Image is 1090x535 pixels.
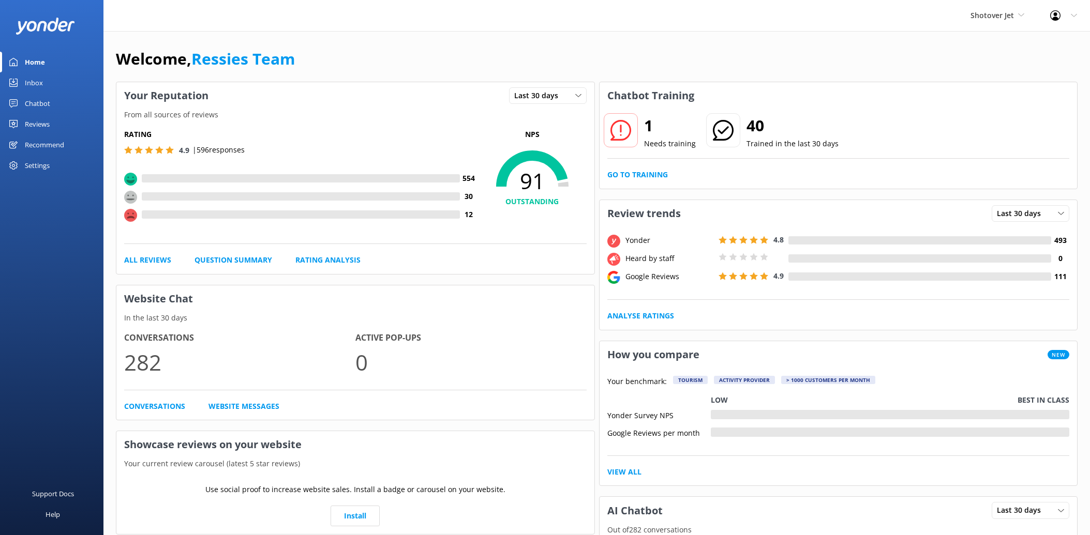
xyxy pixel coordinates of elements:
a: Ressies Team [191,48,295,69]
span: 4.8 [773,235,784,244]
h4: Active Pop-ups [355,331,587,345]
p: 0 [355,345,587,379]
p: NPS [478,129,587,140]
div: Chatbot [25,93,50,114]
div: Google Reviews [623,271,716,282]
h2: 1 [644,113,696,138]
div: > 1000 customers per month [781,376,875,384]
h2: 40 [746,113,839,138]
p: Needs training [644,138,696,149]
a: Analyse Ratings [607,310,674,322]
h3: How you compare [600,341,707,368]
span: Last 30 days [997,505,1047,516]
span: Last 30 days [514,90,564,101]
h4: 493 [1051,235,1069,246]
h4: 111 [1051,271,1069,282]
a: Conversations [124,401,185,412]
a: Question Summary [195,254,272,266]
div: Google Reviews per month [607,427,711,437]
a: Website Messages [208,401,279,412]
span: 4.9 [179,145,189,155]
h3: Website Chat [116,285,594,312]
div: Support Docs [32,483,74,504]
a: Install [331,506,380,526]
div: Help [46,504,60,525]
div: Recommend [25,134,64,155]
div: Home [25,52,45,72]
a: All Reviews [124,254,171,266]
p: In the last 30 days [116,312,594,324]
div: Tourism [673,376,708,384]
div: Settings [25,155,50,176]
p: Your current review carousel (latest 5 star reviews) [116,458,594,469]
h4: 0 [1051,253,1069,264]
h4: 554 [460,173,478,184]
h4: 12 [460,209,478,220]
h3: Chatbot Training [600,82,702,109]
h1: Welcome, [116,47,295,71]
span: 91 [478,168,587,194]
p: 282 [124,345,355,379]
span: Shotover Jet [970,10,1014,20]
div: Heard by staff [623,253,716,264]
div: Reviews [25,114,50,134]
h4: Conversations [124,331,355,345]
p: Best in class [1018,394,1069,406]
h4: OUTSTANDING [478,196,587,207]
div: Activity Provider [714,376,775,384]
h3: Review trends [600,200,689,227]
span: 4.9 [773,271,784,281]
div: Yonder Survey NPS [607,410,711,419]
p: Your benchmark: [607,376,667,388]
a: View All [607,466,641,478]
div: Yonder [623,235,716,246]
div: Inbox [25,72,43,93]
span: New [1048,350,1069,359]
span: Last 30 days [997,208,1047,219]
a: Go to Training [607,169,668,180]
p: From all sources of reviews [116,109,594,120]
p: Low [711,394,728,406]
p: Trained in the last 30 days [746,138,839,149]
a: Rating Analysis [295,254,361,266]
h3: AI Chatbot [600,497,670,524]
p: | 596 responses [192,144,245,156]
h3: Showcase reviews on your website [116,431,594,458]
img: yonder-white-logo.png [16,18,75,35]
p: Use social proof to increase website sales. Install a badge or carousel on your website. [205,484,505,495]
h3: Your Reputation [116,82,216,109]
h5: Rating [124,129,478,140]
h4: 30 [460,191,478,202]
